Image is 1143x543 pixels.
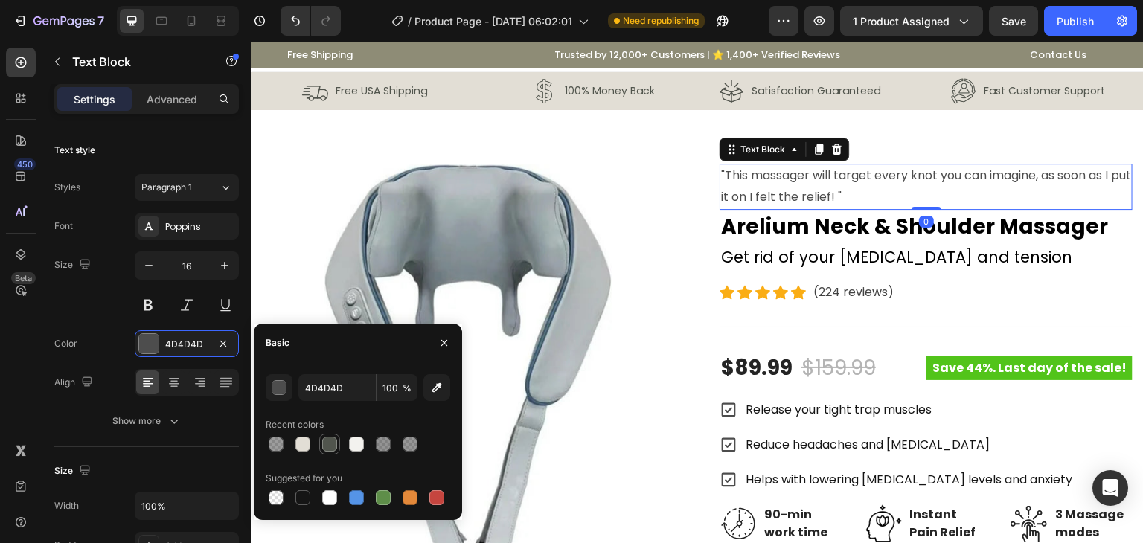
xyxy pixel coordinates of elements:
[502,42,630,56] p: Satisfaction Guaranteed
[54,181,80,194] div: Styles
[1057,13,1094,29] div: Publish
[54,337,77,350] div: Color
[469,463,506,501] img: Alt Image
[495,393,822,414] p: Reduce headaches and [MEDICAL_DATA]
[414,13,572,29] span: Product Page - [DATE] 06:02:01
[615,463,652,501] img: Alt Image
[563,242,643,260] p: (224 reviews)
[668,174,683,186] div: 0
[54,499,79,513] div: Width
[147,91,197,107] p: Advanced
[54,144,95,157] div: Text style
[72,53,199,71] p: Text Block
[135,174,239,201] button: Paragraph 1
[623,14,699,28] span: Need republishing
[760,464,797,501] img: Alt Image
[36,6,102,21] p: Free Shipping
[469,122,882,168] div: Rich Text Editor. Editing area: main
[734,42,855,56] p: Fast Customer Support
[468,36,494,62] img: gempages_570897571409560728-5ecf736b-5a3f-4b80-a360-b78a283c630f.png
[853,13,950,29] span: 1 product assigned
[6,6,111,36] button: 7
[112,414,182,428] div: Show more
[54,255,94,275] div: Size
[298,374,376,401] input: Eg: FFFFFF
[487,101,538,115] div: Text Block
[408,13,412,29] span: /
[840,6,983,36] button: 1 product assigned
[304,6,590,20] span: Trusted by 12,000+ Customers | ⭐ 1,400+ Verified Reviews
[470,204,880,228] p: Get rid of your [MEDICAL_DATA] and tension
[1044,6,1107,36] button: Publish
[513,464,589,500] p: 90-min work time
[281,6,341,36] div: Undo/Redo
[54,219,73,233] div: Font
[314,42,404,56] p: 100% Money Back
[135,492,238,519] input: Auto
[11,272,36,284] div: Beta
[804,464,880,500] p: 3 Massage modes
[54,461,94,481] div: Size
[266,336,289,350] div: Basic
[700,36,726,62] img: gempages_570897571409560728-98a482f9-74ba-431c-8647-49a94728d727.png
[266,472,342,485] div: Suggested for you
[54,373,96,393] div: Align
[266,418,324,431] div: Recent colors
[989,6,1038,36] button: Save
[495,358,822,379] p: Release your tight trap muscles
[74,91,115,107] p: Settings
[165,220,235,234] div: Poppins
[97,12,104,30] p: 7
[54,408,239,434] button: Show more
[470,123,880,167] p: "This massager will target every knot you can imagine, as soon as I put it on I felt the relief! "
[141,181,192,194] span: Paragraph 1
[14,158,36,170] div: 450
[1092,470,1128,506] div: Open Intercom Messenger
[659,464,735,500] p: Instant Pain Relief
[779,6,836,20] span: Contact Us
[165,338,208,351] div: 4D4D4D
[403,382,412,395] span: %
[469,309,543,344] div: $89.99
[549,309,627,344] div: $159.99
[469,168,882,202] h2: Arelium Neck & Shoulder Massager
[1002,15,1026,28] span: Save
[251,42,1143,543] iframe: Design area
[495,428,822,449] p: Helps with lowering [MEDICAL_DATA] levels and anxiety
[676,315,882,338] pre: Save 44%. Last day of the sale!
